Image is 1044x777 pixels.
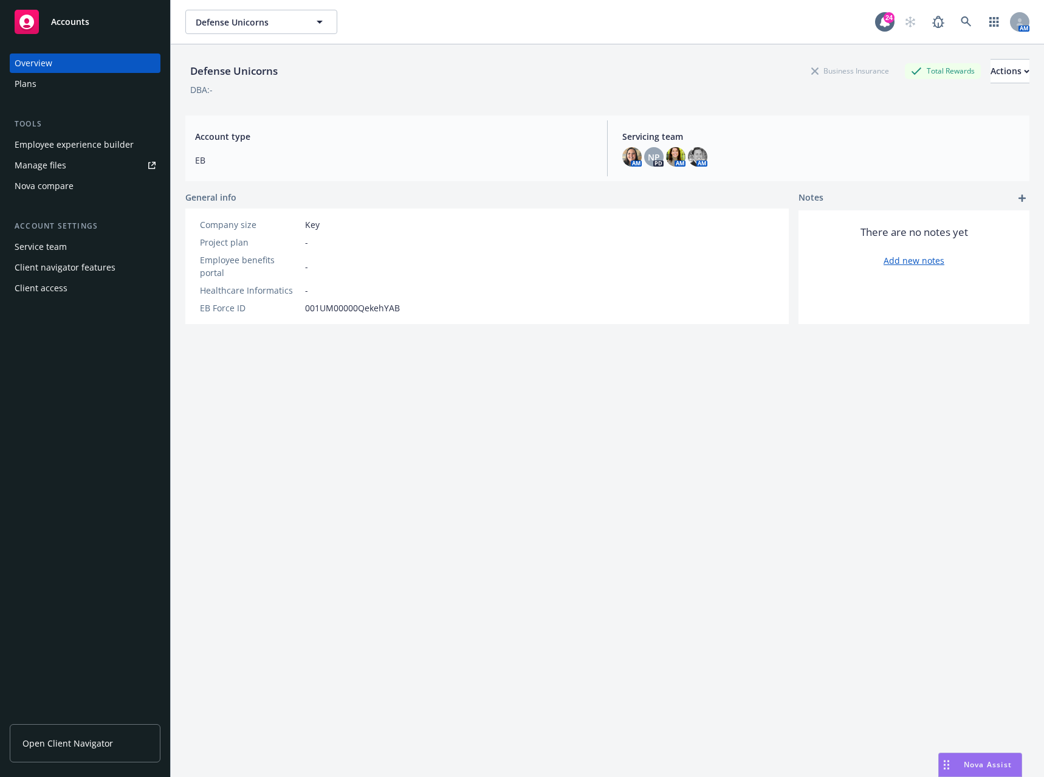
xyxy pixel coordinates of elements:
[648,151,660,164] span: NP
[10,220,160,232] div: Account settings
[860,225,968,240] span: There are no notes yet
[964,759,1012,770] span: Nova Assist
[15,135,134,154] div: Employee experience builder
[195,154,592,167] span: EB
[196,16,301,29] span: Defense Unicorns
[190,83,213,96] div: DBA: -
[200,236,300,249] div: Project plan
[15,74,36,94] div: Plans
[195,130,592,143] span: Account type
[622,147,642,167] img: photo
[10,176,160,196] a: Nova compare
[305,302,400,314] span: 001UM00000QekehYAB
[15,176,74,196] div: Nova compare
[200,284,300,297] div: Healthcare Informatics
[798,191,823,205] span: Notes
[10,74,160,94] a: Plans
[15,156,66,175] div: Manage files
[10,278,160,298] a: Client access
[305,218,320,231] span: Key
[926,10,950,34] a: Report a Bug
[200,302,300,314] div: EB Force ID
[884,254,944,267] a: Add new notes
[200,254,300,279] div: Employee benefits portal
[1015,191,1029,205] a: add
[688,147,707,167] img: photo
[954,10,978,34] a: Search
[185,63,283,79] div: Defense Unicorns
[10,5,160,39] a: Accounts
[200,218,300,231] div: Company size
[10,54,160,73] a: Overview
[898,10,922,34] a: Start snowing
[805,63,895,78] div: Business Insurance
[15,54,52,73] div: Overview
[10,156,160,175] a: Manage files
[305,260,308,273] span: -
[15,258,115,277] div: Client navigator features
[991,60,1029,83] div: Actions
[884,12,895,23] div: 24
[15,278,67,298] div: Client access
[305,236,308,249] span: -
[982,10,1006,34] a: Switch app
[622,130,1020,143] span: Servicing team
[15,237,67,257] div: Service team
[10,135,160,154] a: Employee experience builder
[10,237,160,257] a: Service team
[991,59,1029,83] button: Actions
[10,118,160,130] div: Tools
[185,191,236,204] span: General info
[22,737,113,750] span: Open Client Navigator
[185,10,337,34] button: Defense Unicorns
[305,284,308,297] span: -
[51,17,89,27] span: Accounts
[10,258,160,277] a: Client navigator features
[666,147,685,167] img: photo
[938,753,1022,777] button: Nova Assist
[939,753,954,776] div: Drag to move
[905,63,981,78] div: Total Rewards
